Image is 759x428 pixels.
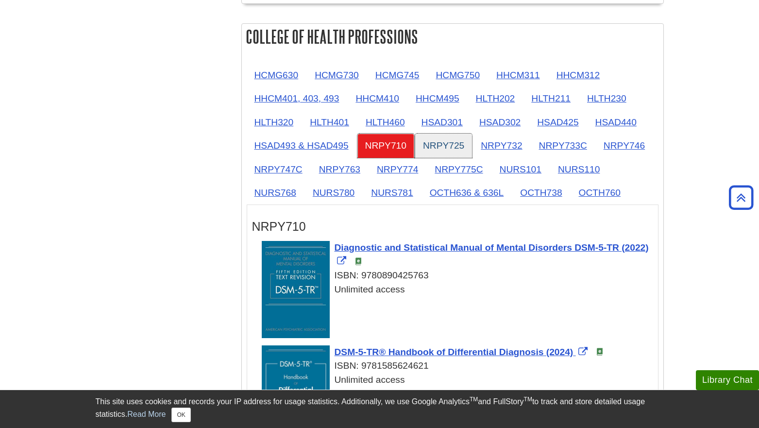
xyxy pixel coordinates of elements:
[550,157,607,181] a: NURS110
[354,257,362,265] img: e-Book
[252,220,653,234] h3: NRPY710
[524,396,532,403] sup: TM
[415,134,472,157] a: NRPY725
[262,269,653,283] div: ISBN: 9780890425763
[96,396,664,422] div: This site uses cookies and records your IP address for usage statistics. Additionally, we use Goo...
[348,86,407,110] a: HHCM410
[247,63,306,87] a: HCMG630
[335,242,649,253] span: Diagnostic and Statistical Manual of Mental Disorders DSM-5-TR (2022)
[127,410,166,418] a: Read More
[571,181,628,205] a: OCTH760
[472,110,528,134] a: HSAD302
[247,110,302,134] a: HLTH320
[725,191,757,204] a: Back to Top
[422,181,512,205] a: OCTH636 & 636L
[262,283,653,297] div: Unlimited access
[427,157,490,181] a: NRPY775C
[489,63,548,87] a: HHCM311
[363,181,421,205] a: NURS781
[473,134,530,157] a: NRPY732
[512,181,570,205] a: OCTH738
[357,134,414,157] a: NRPY710
[335,347,590,357] a: Link opens in new window
[247,181,304,205] a: NURS768
[247,134,356,157] a: HSAD493 & HSAD495
[529,110,586,134] a: HSAD425
[247,86,347,110] a: HHCM401, 403, 493
[596,348,604,356] img: e-Book
[428,63,488,87] a: HCMG750
[358,110,413,134] a: HLTH460
[171,408,190,422] button: Close
[302,110,357,134] a: HLTH401
[369,157,426,181] a: NRPY774
[408,86,467,110] a: HHCM495
[414,110,471,134] a: HSAD301
[262,373,653,387] div: Unlimited access
[549,63,608,87] a: HHCM312
[307,63,367,87] a: HCMG730
[335,242,649,267] a: Link opens in new window
[262,241,330,338] img: Cover Art
[468,86,523,110] a: HLTH202
[305,181,362,205] a: NURS780
[588,110,644,134] a: HSAD440
[242,24,663,50] h2: College of Health Professions
[335,347,573,357] span: DSM-5-TR® Handbook of Differential Diagnosis (2024)
[596,134,653,157] a: NRPY746
[247,157,310,181] a: NRPY747C
[492,157,549,181] a: NURS101
[531,134,595,157] a: NRPY733C
[579,86,634,110] a: HLTH230
[523,86,578,110] a: HLTH211
[262,359,653,373] div: ISBN: 9781585624621
[311,157,368,181] a: NRPY763
[696,370,759,390] button: Library Chat
[368,63,427,87] a: HCMG745
[470,396,478,403] sup: TM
